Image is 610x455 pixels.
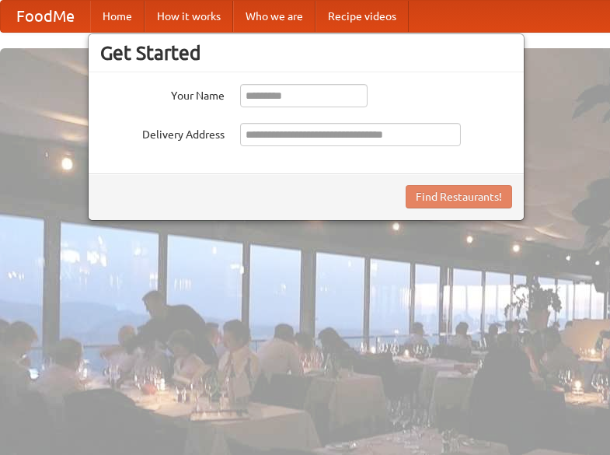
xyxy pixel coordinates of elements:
[315,1,409,32] a: Recipe videos
[233,1,315,32] a: Who we are
[100,84,225,103] label: Your Name
[406,185,512,208] button: Find Restaurants!
[100,123,225,142] label: Delivery Address
[1,1,90,32] a: FoodMe
[100,41,512,65] h3: Get Started
[145,1,233,32] a: How it works
[90,1,145,32] a: Home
